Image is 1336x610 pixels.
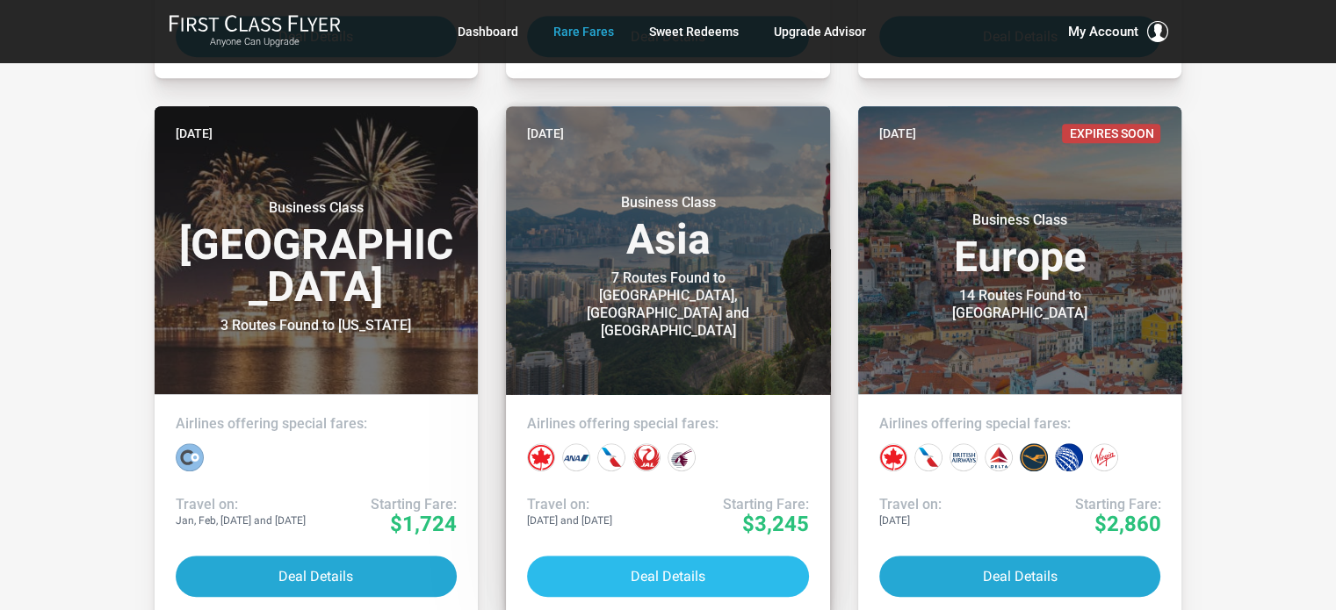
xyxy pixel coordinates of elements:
button: Deal Details [527,556,809,597]
h4: Airlines offering special fares: [879,415,1161,433]
button: My Account [1068,21,1168,42]
small: Business Class [558,194,777,212]
h4: Airlines offering special fares: [176,415,458,433]
small: Business Class [206,199,426,217]
a: Dashboard [458,16,518,47]
small: Business Class [910,212,1130,229]
h3: Europe [879,212,1161,278]
button: Deal Details [879,556,1161,597]
div: Japan Airlines [632,443,661,471]
h3: [GEOGRAPHIC_DATA] [176,199,458,308]
span: Expires Soon [1062,124,1160,143]
h3: Asia [527,194,809,261]
div: Qatar [668,443,696,471]
div: Lufthansa [1020,443,1048,471]
time: [DATE] [176,124,213,143]
a: Upgrade Advisor [774,16,866,47]
a: Rare Fares [553,16,614,47]
div: British Airways [950,443,978,471]
div: Virgin Atlantic [1090,443,1118,471]
a: First Class FlyerAnyone Can Upgrade [169,14,341,49]
div: 14 Routes Found to [GEOGRAPHIC_DATA] [910,287,1130,322]
div: United [1055,443,1083,471]
div: American Airlines [914,443,942,471]
div: La Compagnie [176,443,204,471]
div: All Nippon Airways [562,443,590,471]
h4: Airlines offering special fares: [527,415,809,433]
div: Air Canada [527,443,555,471]
div: 3 Routes Found to [US_STATE] [206,317,426,334]
a: Sweet Redeems [649,16,739,47]
div: American Airlines [597,443,625,471]
time: [DATE] [879,124,916,143]
div: Delta Airlines [985,443,1013,471]
small: Anyone Can Upgrade [169,36,341,48]
div: 7 Routes Found to [GEOGRAPHIC_DATA], [GEOGRAPHIC_DATA] and [GEOGRAPHIC_DATA] [558,269,777,340]
span: My Account [1068,21,1138,42]
button: Deal Details [176,556,458,597]
div: Air Canada [879,443,907,471]
time: [DATE] [527,124,564,143]
img: First Class Flyer [169,14,341,32]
